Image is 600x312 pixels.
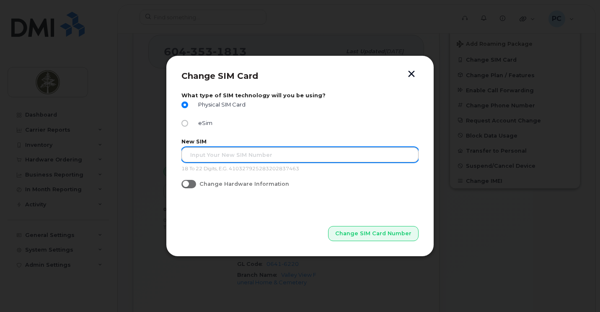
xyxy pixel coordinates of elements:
[181,138,419,145] label: New SIM
[335,229,411,237] span: Change SIM Card Number
[199,181,289,187] span: Change Hardware Information
[181,147,419,162] input: Input Your New SIM Number
[181,120,188,127] input: eSim
[181,166,419,172] p: 18 To 22 Digits, E.G. 410327925283202837463
[181,101,188,108] input: Physical SIM Card
[181,180,188,187] input: Change Hardware Information
[328,226,419,241] button: Change SIM Card Number
[195,120,212,126] span: eSim
[195,101,246,108] span: Physical SIM Card
[181,92,419,99] label: What type of SIM technology will you be using?
[181,71,258,81] span: Change SIM Card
